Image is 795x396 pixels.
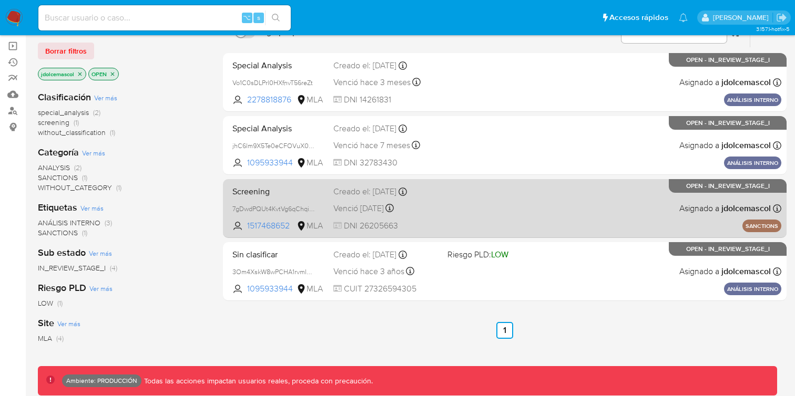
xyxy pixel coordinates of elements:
[141,376,373,386] p: Todas las acciones impactan usuarios reales, proceda con precaución.
[713,13,772,23] p: joaquin.dolcemascolo@mercadolibre.com
[257,13,260,23] span: s
[609,12,668,23] span: Accesos rápidos
[38,11,291,25] input: Buscar usuario o caso...
[243,13,251,23] span: ⌥
[756,25,790,33] span: 3.157.1-hotfix-5
[679,13,688,22] a: Notificaciones
[776,12,787,23] a: Salir
[66,379,137,383] p: Ambiente: PRODUCCIÓN
[265,11,287,25] button: search-icon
